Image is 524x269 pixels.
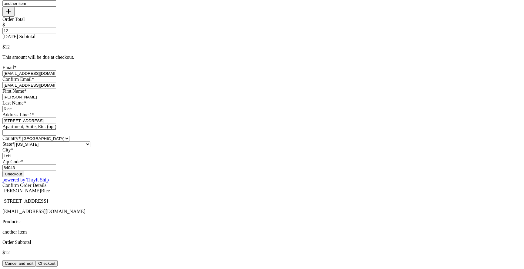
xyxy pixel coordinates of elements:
[2,209,522,214] p: [EMAIL_ADDRESS][DOMAIN_NAME]
[2,141,15,147] label: State
[2,44,522,50] p: $ 12
[2,88,27,94] label: First Name
[2,82,56,88] input: Confirm Email
[2,94,56,100] input: First Name
[2,112,35,117] label: Address Line 1
[2,34,35,39] label: [DATE] Subtotal
[2,136,21,141] label: Country
[2,159,23,164] label: Zip Code
[2,183,522,188] div: Confirm Order Details
[2,100,26,105] label: Last Name
[2,106,56,112] input: Last Name
[2,198,522,204] p: [STREET_ADDRESS]
[2,124,56,129] label: Apartment, Suite, Etc. (opt)
[2,250,522,255] p: $ 12
[2,77,34,82] label: Confirm Email
[2,0,56,7] input: ex.funky hat
[2,260,36,267] button: Cancel and Edit
[2,229,27,234] span: another item
[2,188,41,193] span: [PERSON_NAME]
[2,28,56,34] input: Enter Mutually Agreed Payment
[2,177,49,182] a: powered by Thryft Ship
[2,164,56,171] input: 12345
[2,70,56,77] input: Email
[2,22,522,28] div: $
[2,219,522,224] div: Products:
[41,188,50,193] span: Rice
[2,171,24,177] button: Checkout
[2,65,16,70] label: Email
[2,147,13,152] label: City
[2,240,522,245] div: Order Subtotal
[2,17,25,22] label: Order Total
[2,55,522,60] p: This amount will be due at checkout.
[36,260,58,267] button: Checkout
